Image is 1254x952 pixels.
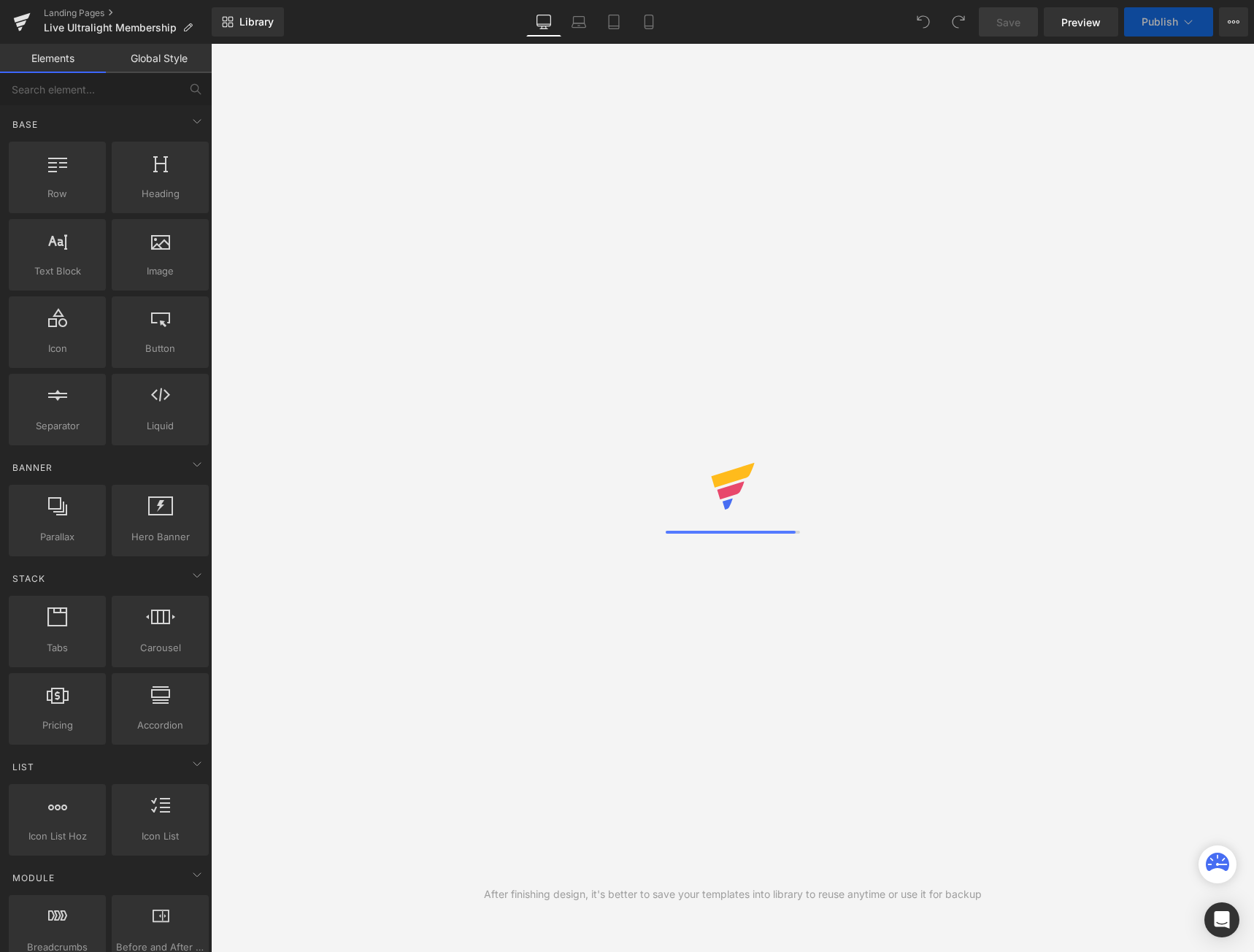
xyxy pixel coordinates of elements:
a: Preview [1044,7,1118,37]
span: Tabs [13,640,101,656]
span: Image [116,264,204,279]
span: Library [239,15,274,28]
span: List [11,760,36,774]
span: Base [11,118,39,131]
span: Separator [13,418,101,434]
span: Row [13,186,101,201]
span: Pricing [13,718,101,733]
button: More [1219,7,1248,37]
span: Heading [116,186,204,201]
span: Accordion [116,718,204,733]
button: Publish [1124,7,1213,37]
a: Mobile [631,7,666,37]
span: Stack [11,572,47,586]
span: Parallax [13,529,101,545]
span: Live Ultralight Membership [44,22,177,34]
span: Text Block [13,264,101,279]
span: Icon List [116,829,204,844]
span: Module [11,871,56,885]
span: Save [996,15,1020,30]
span: Icon List Hoz [13,829,101,844]
span: Button [116,341,204,356]
span: Icon [13,341,101,356]
span: Carousel [116,640,204,656]
span: Liquid [116,418,204,434]
span: Banner [11,461,54,475]
span: Preview [1061,15,1101,30]
a: Laptop [561,7,596,37]
a: New Library [212,7,284,37]
div: Open Intercom Messenger [1204,902,1239,937]
a: Desktop [526,7,561,37]
a: Global Style [106,44,212,73]
span: Publish [1142,16,1178,28]
div: After finishing design, it's better to save your templates into library to reuse anytime or use i... [484,886,982,902]
a: Landing Pages [44,7,212,19]
a: Tablet [596,7,631,37]
span: Hero Banner [116,529,204,545]
button: Undo [909,7,938,37]
button: Redo [944,7,973,37]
